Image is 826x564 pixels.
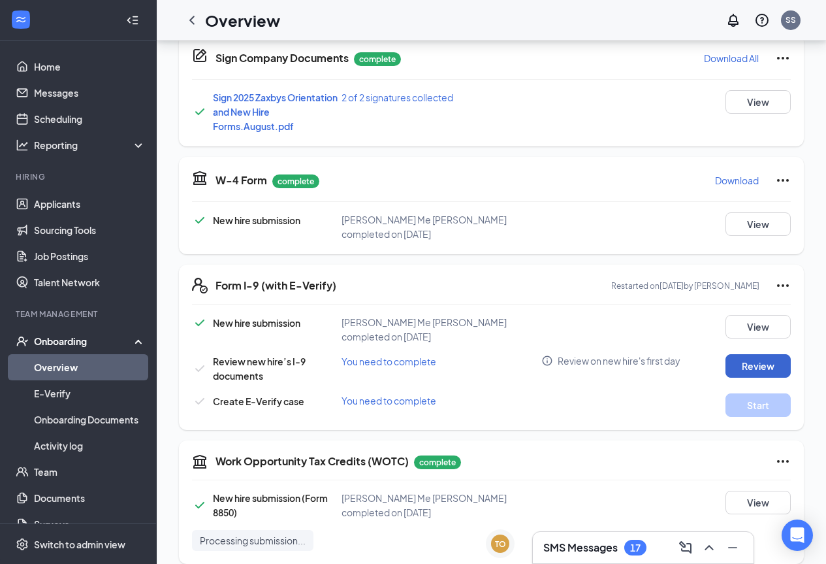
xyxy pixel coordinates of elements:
svg: CompanyDocumentIcon [192,48,208,63]
button: ComposeMessage [675,537,696,558]
div: Hiring [16,171,143,182]
p: Restarted on [DATE] by [PERSON_NAME] [611,280,759,291]
button: ChevronUp [699,537,720,558]
a: Scheduling [34,106,146,132]
svg: Ellipses [775,50,791,66]
p: complete [414,456,461,469]
a: Applicants [34,191,146,217]
svg: Ellipses [775,278,791,293]
a: Team [34,459,146,485]
svg: Checkmark [192,315,208,331]
div: SS [786,14,796,25]
svg: Settings [16,538,29,551]
a: Job Postings [34,243,146,269]
span: New hire submission [213,317,300,329]
svg: Checkmark [192,104,208,120]
div: Team Management [16,308,143,320]
span: 2 of 2 signatures collected [342,91,453,103]
button: Download [714,170,759,191]
svg: Notifications [725,12,741,28]
button: Review [725,354,791,378]
button: View [725,90,791,114]
a: E-Verify [34,380,146,406]
svg: ChevronLeft [184,12,200,28]
svg: QuestionInfo [754,12,770,28]
a: Messages [34,80,146,106]
a: Onboarding Documents [34,406,146,433]
span: Review on new hire's first day [558,354,680,367]
svg: Checkmark [192,497,208,513]
h5: W-4 Form [215,173,267,188]
a: Activity log [34,433,146,459]
h5: Sign Company Documents [215,51,349,65]
svg: ComposeMessage [678,540,693,556]
svg: ChevronUp [701,540,717,556]
h5: Form I-9 (with E-Verify) [215,278,336,293]
button: View [725,212,791,236]
span: [PERSON_NAME] Me [PERSON_NAME] completed on [DATE] [342,214,507,240]
a: Overview [34,354,146,380]
svg: Collapse [126,14,139,27]
h1: Overview [205,9,280,31]
a: Surveys [34,511,146,537]
svg: Ellipses [775,454,791,469]
button: Minimize [722,537,743,558]
svg: FormI9EVerifyIcon [192,278,208,293]
span: Create E-Verify case [213,395,304,407]
svg: Info [541,355,553,367]
p: complete [354,52,401,66]
svg: Ellipses [775,173,791,188]
span: [PERSON_NAME] Me [PERSON_NAME] completed on [DATE] [342,316,507,342]
a: Talent Network [34,269,146,295]
button: View [725,315,791,339]
h5: Work Opportunity Tax Credits (WOTC) [215,454,409,469]
span: New hire submission (Form 8850) [213,492,328,518]
p: Download All [704,52,759,65]
div: TO [495,539,506,550]
button: Download All [703,48,759,69]
svg: Checkmark [192,212,208,228]
a: Documents [34,485,146,511]
a: Home [34,54,146,80]
svg: TaxGovernmentIcon [192,170,208,186]
svg: Checkmark [192,361,208,376]
p: Download [715,174,759,187]
svg: Analysis [16,139,29,152]
div: Reporting [34,139,146,152]
button: View [725,491,791,514]
div: 17 [630,542,641,554]
span: New hire submission [213,214,300,226]
svg: WorkstreamLogo [14,13,27,26]
svg: Checkmark [192,393,208,409]
div: Switch to admin view [34,538,125,551]
svg: TaxGovernmentIcon [192,454,208,469]
p: complete [272,174,319,188]
h3: SMS Messages [543,540,618,555]
a: Sourcing Tools [34,217,146,243]
span: You need to complete [342,395,436,406]
a: Sign 2025 Zaxbys Orientation and New Hire Forms.August.pdf [213,91,338,132]
span: Processing submission... [200,534,306,547]
svg: UserCheck [16,335,29,348]
div: Open Intercom Messenger [782,520,813,551]
span: [PERSON_NAME] Me [PERSON_NAME] completed on [DATE] [342,492,507,518]
span: Review new hire’s I-9 documents [213,356,306,382]
span: You need to complete [342,356,436,367]
svg: Minimize [725,540,740,556]
button: Start [725,393,791,417]
div: Onboarding [34,335,135,348]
